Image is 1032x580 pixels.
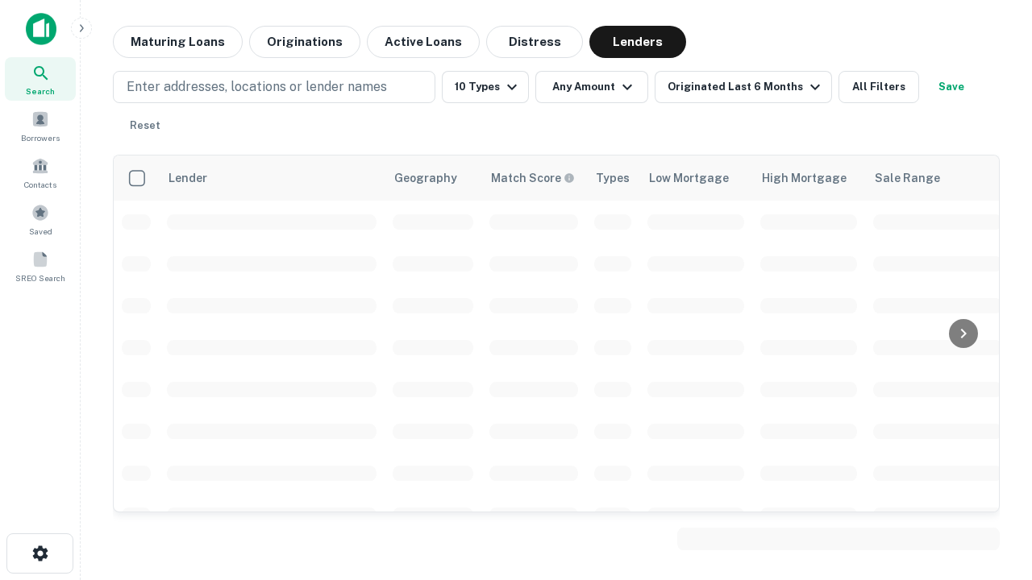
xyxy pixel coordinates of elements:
div: Sale Range [875,168,940,188]
button: Enter addresses, locations or lender names [113,71,435,103]
button: Originated Last 6 Months [655,71,832,103]
button: All Filters [838,71,919,103]
th: High Mortgage [752,155,865,201]
a: SREO Search [5,244,76,288]
div: Lender [169,168,207,188]
p: Enter addresses, locations or lender names [127,77,387,97]
div: High Mortgage [762,168,847,188]
th: Sale Range [865,155,1010,201]
button: Maturing Loans [113,26,243,58]
div: Geography [394,168,457,188]
span: Contacts [24,178,56,191]
iframe: Chat Widget [951,451,1032,528]
button: Originations [249,26,360,58]
span: Borrowers [21,131,60,144]
span: Saved [29,225,52,238]
a: Saved [5,197,76,241]
div: Types [596,168,630,188]
button: Distress [486,26,583,58]
button: 10 Types [442,71,529,103]
a: Contacts [5,151,76,194]
button: Reset [119,110,171,142]
th: Types [586,155,639,201]
button: Lenders [589,26,686,58]
a: Borrowers [5,104,76,147]
img: capitalize-icon.png [26,13,56,45]
span: SREO Search [15,271,65,284]
th: Geography [385,155,481,201]
th: Low Mortgage [639,155,752,201]
th: Capitalize uses an advanced AI algorithm to match your search with the best lender. The match sco... [481,155,586,201]
th: Lender [159,155,385,201]
div: Capitalize uses an advanced AI algorithm to match your search with the best lender. The match sco... [491,169,575,187]
h6: Match Score [491,169,572,187]
div: Originated Last 6 Months [668,77,825,97]
div: Low Mortgage [649,168,729,188]
span: Search [26,85,55,97]
button: Any Amount [535,71,648,103]
button: Save your search to get updates of matches that match your search criteria. [926,71,977,103]
button: Active Loans [367,26,480,58]
a: Search [5,57,76,101]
